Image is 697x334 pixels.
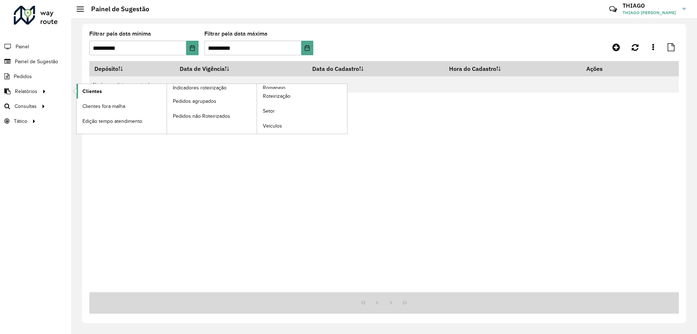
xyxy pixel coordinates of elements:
[167,94,257,108] a: Pedidos agrupados
[173,112,230,120] span: Pedidos não Roteirizados
[84,5,149,13] h2: Painel de Sugestão
[167,109,257,123] a: Pedidos não Roteirizados
[623,9,677,16] span: THIAGO [PERSON_NAME]
[173,97,216,105] span: Pedidos agrupados
[15,102,37,110] span: Consultas
[263,92,290,100] span: Roteirização
[257,119,347,133] a: Veículos
[444,61,582,76] th: Hora do Cadastro
[263,84,285,92] span: Romaneio
[257,89,347,104] a: Roteirização
[307,61,444,76] th: Data do Cadastro
[186,41,198,55] button: Choose Date
[15,58,58,65] span: Painel de Sugestão
[204,29,268,38] label: Filtrar pela data máxima
[581,61,625,76] th: Ações
[77,84,167,98] a: Clientes
[77,114,167,128] a: Edição tempo atendimento
[263,122,282,130] span: Veículos
[605,1,621,17] a: Contato Rápido
[82,117,142,125] span: Edição tempo atendimento
[263,107,275,115] span: Setor
[82,102,125,110] span: Clientes fora malha
[167,84,347,134] a: Romaneio
[14,117,27,125] span: Tático
[77,99,167,113] a: Clientes fora malha
[89,29,151,38] label: Filtrar pela data mínima
[175,61,307,76] th: Data de Vigência
[16,43,29,51] span: Painel
[301,41,313,55] button: Choose Date
[623,2,677,9] h3: THIAGO
[89,61,175,76] th: Depósito
[173,84,227,92] span: Indicadores roteirização
[82,88,102,95] span: Clientes
[15,88,37,95] span: Relatórios
[257,104,347,118] a: Setor
[14,73,32,80] span: Pedidos
[77,84,257,134] a: Indicadores roteirização
[89,76,679,93] td: Nenhum registro encontrado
